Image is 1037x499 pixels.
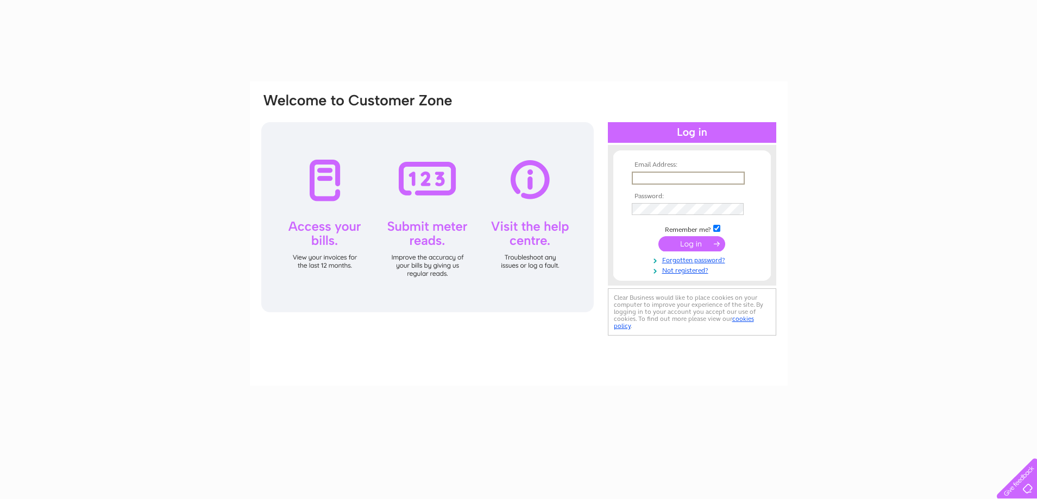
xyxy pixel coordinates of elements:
input: Submit [658,236,725,251]
a: Forgotten password? [632,254,755,264]
th: Password: [629,193,755,200]
div: Clear Business would like to place cookies on your computer to improve your experience of the sit... [608,288,776,336]
td: Remember me? [629,223,755,234]
a: cookies policy [614,315,754,330]
th: Email Address: [629,161,755,169]
a: Not registered? [632,264,755,275]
